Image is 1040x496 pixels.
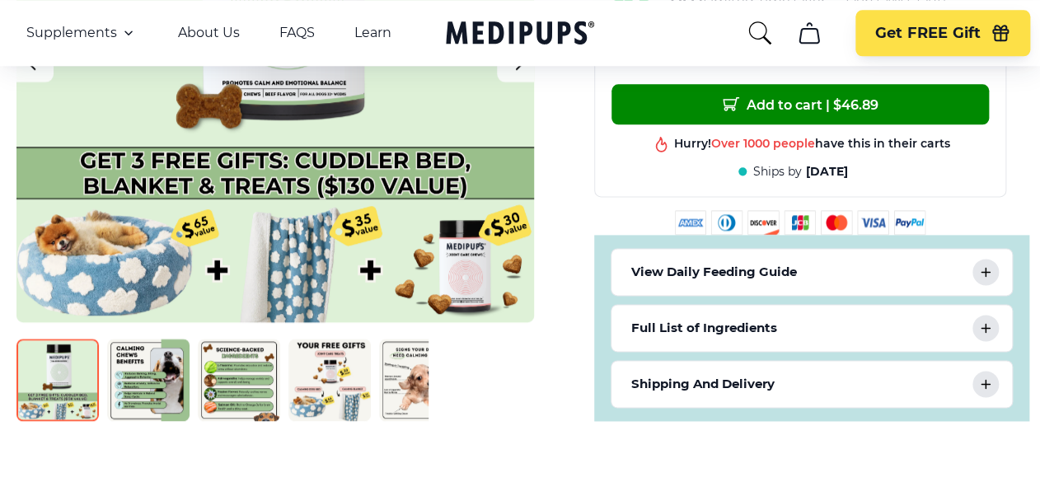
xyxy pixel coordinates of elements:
[26,23,138,43] button: Supplements
[288,339,371,421] img: Calming Dog Chews | Natural Dog Supplements
[16,339,99,421] img: Calming Dog Chews | Natural Dog Supplements
[723,96,878,113] span: Add to cart | $ 46.89
[26,25,117,41] span: Supplements
[631,374,775,394] p: Shipping And Delivery
[631,262,797,282] p: View Daily Feeding Guide
[379,339,461,421] img: Calming Dog Chews | Natural Dog Supplements
[806,164,848,180] span: [DATE]
[279,25,315,41] a: FAQS
[354,25,391,41] a: Learn
[178,25,240,41] a: About Us
[753,164,802,180] span: Ships by
[611,84,989,124] button: Add to cart | $46.89
[789,13,829,53] button: cart
[107,339,190,421] img: Calming Dog Chews | Natural Dog Supplements
[674,136,950,152] div: Hurry! have this in their carts
[631,318,777,338] p: Full List of Ingredients
[855,10,1030,56] button: Get FREE Gift
[711,136,815,151] span: Over 1000 people
[875,24,981,43] span: Get FREE Gift
[675,210,925,235] img: payment methods
[198,339,280,421] img: Calming Dog Chews | Natural Dog Supplements
[446,17,594,51] a: Medipups
[747,20,773,46] button: search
